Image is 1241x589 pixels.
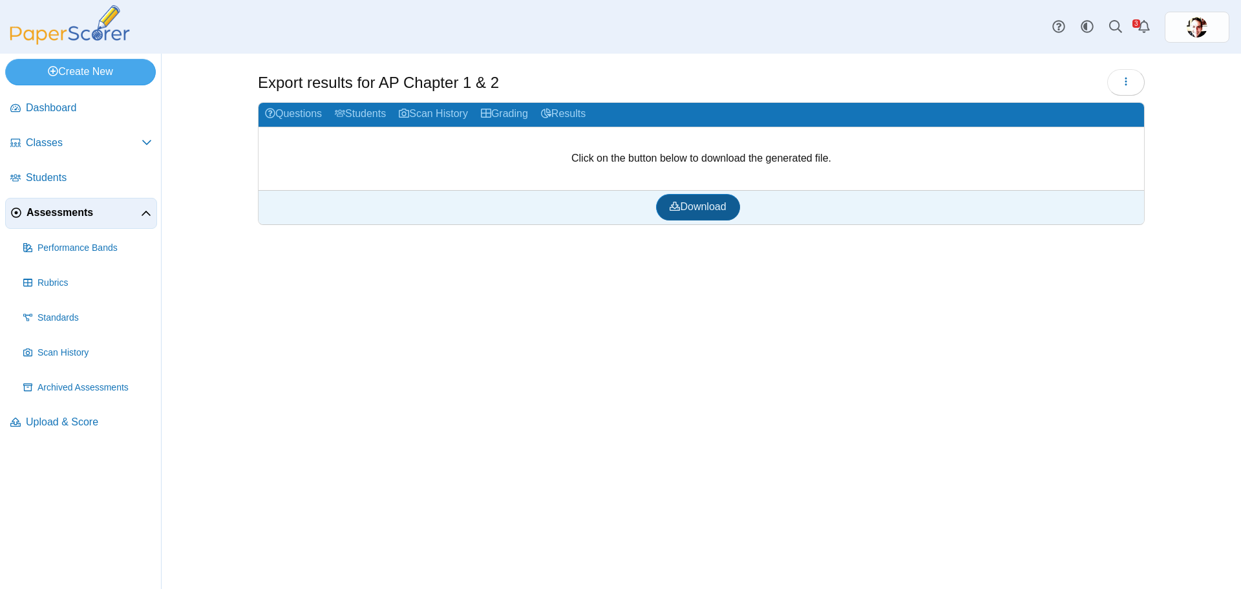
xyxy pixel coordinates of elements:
a: Standards [18,303,157,334]
img: PaperScorer [5,5,134,45]
span: Classes [26,136,142,150]
a: Archived Assessments [18,372,157,403]
a: Performance Bands [18,233,157,264]
a: Upload & Score [5,407,157,438]
span: Students [26,171,152,185]
a: Assessments [5,198,157,229]
a: ps.1TMz155yTUve2V4S [1165,12,1229,43]
a: Students [328,103,392,127]
span: Dashboard [26,101,152,115]
span: Performance Bands [37,242,152,255]
span: Peter Erbland [1187,17,1207,37]
a: Rubrics [18,268,157,299]
span: Archived Assessments [37,381,152,394]
a: Dashboard [5,93,157,124]
a: Students [5,163,157,194]
div: Click on the button below to download the generated file. [259,127,1144,190]
span: Standards [37,312,152,325]
span: Upload & Score [26,415,152,429]
a: Grading [474,103,535,127]
span: Rubrics [37,277,152,290]
img: ps.1TMz155yTUve2V4S [1187,17,1207,37]
h1: Export results for AP Chapter 1 & 2 [258,72,499,94]
span: Assessments [27,206,141,220]
span: Scan History [37,347,152,359]
a: Classes [5,128,157,159]
a: Scan History [392,103,474,127]
a: Scan History [18,337,157,369]
a: PaperScorer [5,36,134,47]
a: Create New [5,59,156,85]
span: Download [670,201,726,212]
a: Download [656,194,739,220]
a: Alerts [1130,13,1158,41]
a: Results [535,103,592,127]
a: Questions [259,103,328,127]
